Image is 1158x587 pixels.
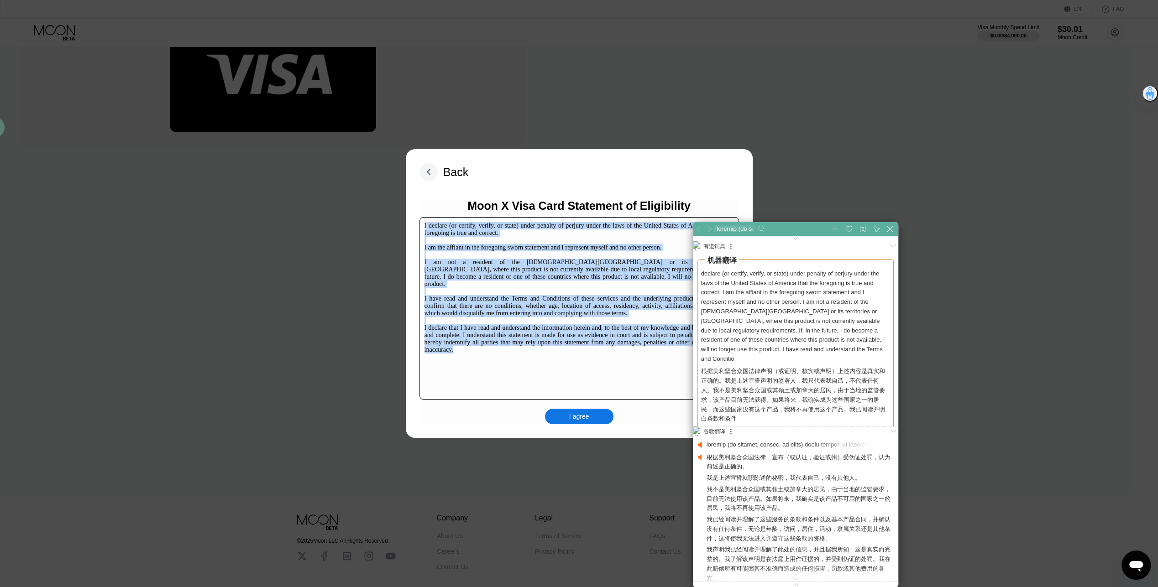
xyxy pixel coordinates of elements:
iframe: 启动消息传送窗口的按钮 [1121,551,1151,580]
div: I agree [569,412,589,421]
div: Moon X Visa Card Statement of Eligibility [467,199,691,213]
div: I agree [545,409,613,424]
div: I declare (or certify, verify, or state) under penalty of perjury under the laws of the United St... [424,222,732,353]
div: Back [443,166,469,179]
div: Back [419,163,469,181]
